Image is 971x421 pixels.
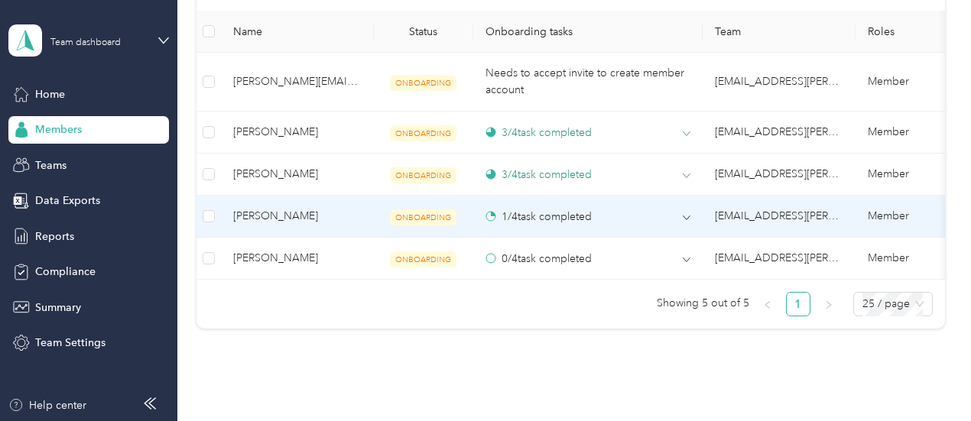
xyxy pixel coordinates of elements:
[50,38,121,47] div: Team dashboard
[703,154,856,196] td: kelsey.johnson@optioncare.com
[862,293,924,316] span: 25 / page
[374,11,473,53] th: Status
[374,112,473,154] td: ONBOARDING
[763,300,772,309] span: left
[35,121,82,138] span: Members
[657,292,749,315] span: Showing 5 out of 5
[221,11,374,53] th: Name
[233,250,362,267] span: [PERSON_NAME]
[374,53,473,112] td: ONBOARDING
[35,300,81,316] span: Summary
[233,208,362,225] span: [PERSON_NAME]
[221,53,374,112] td: emil.moldrik@optioncare.com
[703,196,856,238] td: kelsey.johnson@optioncare.com
[485,209,592,225] div: 1 / 4 task completed
[221,238,374,280] td: Emil Moldrik
[221,154,374,196] td: Caitlin Swain
[8,397,86,413] button: Help center
[35,157,67,173] span: Teams
[703,53,856,112] td: kelsey.johnson@optioncare.com
[374,154,473,196] td: ONBOARDING
[390,167,456,183] span: ONBOARDING
[233,25,362,38] span: Name
[233,166,362,183] span: [PERSON_NAME]
[703,238,856,280] td: kelsey.johnson@optioncare.com
[485,125,592,141] div: 3 / 4 task completed
[35,86,65,102] span: Home
[35,228,74,245] span: Reports
[703,112,856,154] td: kelsey.johnson@optioncare.com
[787,293,810,316] a: 1
[755,292,780,316] li: Previous Page
[473,11,703,53] th: Onboarding tasks
[485,66,684,96] span: Needs to accept invite to create member account
[233,73,362,90] span: [PERSON_NAME][EMAIL_ADDRESS][DOMAIN_NAME]
[485,251,592,267] div: 0 / 4 task completed
[374,196,473,238] td: ONBOARDING
[35,193,100,209] span: Data Exports
[786,292,810,316] li: 1
[885,335,971,421] iframe: Everlance-gr Chat Button Frame
[755,292,780,316] button: left
[824,300,833,309] span: right
[390,209,456,225] span: ONBOARDING
[221,112,374,154] td: Karen Durante
[485,167,592,183] div: 3 / 4 task completed
[817,292,841,316] button: right
[703,11,856,53] th: Team
[390,251,456,267] span: ONBOARDING
[374,238,473,280] td: ONBOARDING
[390,125,456,141] span: ONBOARDING
[853,292,933,316] div: Page Size
[817,292,841,316] li: Next Page
[233,124,362,141] span: [PERSON_NAME]
[221,196,374,238] td: Katharine Jones
[35,264,96,280] span: Compliance
[35,335,106,351] span: Team Settings
[390,75,456,91] span: ONBOARDING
